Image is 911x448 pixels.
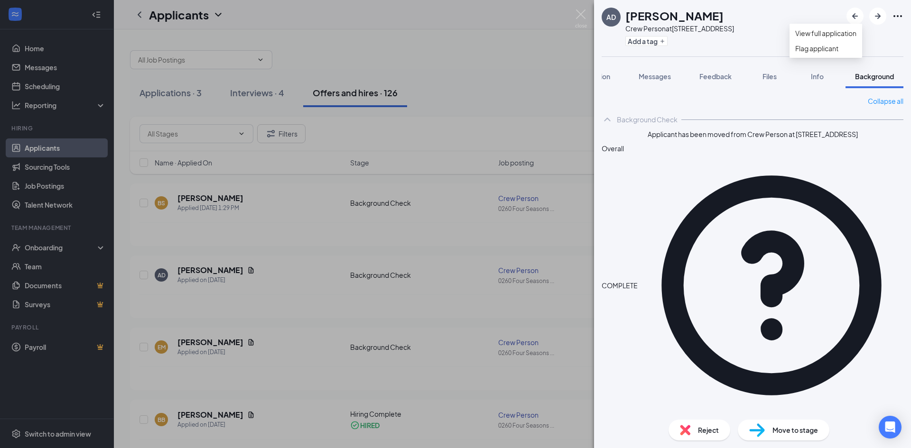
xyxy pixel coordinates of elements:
span: Feedback [699,72,732,81]
span: Reject [698,425,719,435]
span: Files [762,72,777,81]
span: Messages [639,72,671,81]
span: COMPLETE [602,280,638,291]
span: Applicant has been moved from Crew Person at [STREET_ADDRESS] [648,129,858,139]
span: Move to stage [772,425,818,435]
span: Background [855,72,894,81]
span: Info [811,72,824,81]
svg: ArrowLeftNew [849,10,861,22]
button: PlusAdd a tag [625,36,668,46]
svg: Plus [660,38,665,44]
div: Crew Person at [STREET_ADDRESS] [625,24,734,33]
div: AD [606,12,616,22]
a: View full application [795,28,856,38]
svg: Ellipses [892,10,903,22]
svg: ArrowRight [872,10,883,22]
div: Open Intercom Messenger [879,416,902,439]
a: Collapse all [868,96,903,106]
button: ArrowLeftNew [846,8,864,25]
svg: ChevronUp [602,114,613,125]
div: Background Check [617,115,678,124]
span: Overall [602,144,624,153]
button: ArrowRight [869,8,886,25]
svg: QuestionInfo [640,154,903,417]
h1: [PERSON_NAME] [625,8,724,24]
